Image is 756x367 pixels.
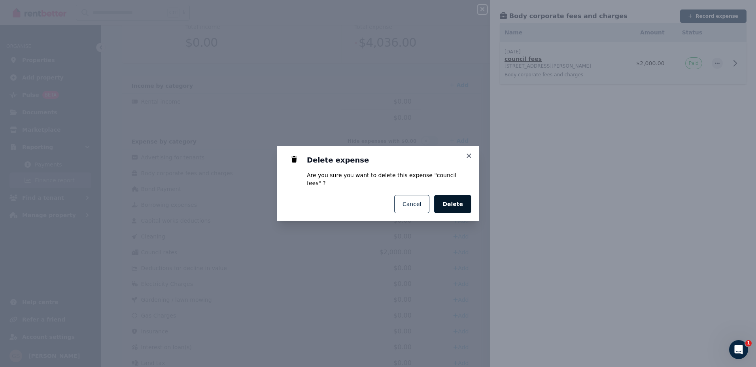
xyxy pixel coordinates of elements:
[394,195,429,213] button: Cancel
[307,155,470,165] h3: Delete expense
[745,340,752,346] span: 1
[729,340,748,359] iframe: Intercom live chat
[434,195,471,213] button: Delete
[442,200,463,208] span: Delete
[307,171,470,187] p: Are you sure you want to delete this expense " council fees " ?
